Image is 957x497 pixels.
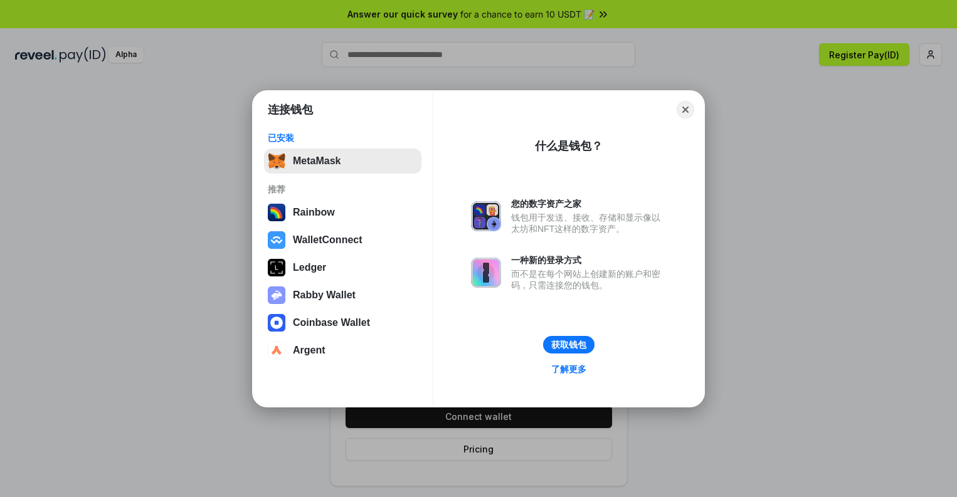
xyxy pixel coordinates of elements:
div: 钱包用于发送、接收、存储和显示像以太坊和NFT这样的数字资产。 [511,212,667,234]
div: 什么是钱包？ [535,139,603,154]
div: Argent [293,345,325,356]
div: 了解更多 [551,364,586,375]
img: svg+xml,%3Csvg%20width%3D%2228%22%20height%3D%2228%22%20viewBox%3D%220%200%2028%2028%22%20fill%3D... [268,342,285,359]
button: WalletConnect [264,228,421,253]
img: svg+xml,%3Csvg%20fill%3D%22none%22%20height%3D%2233%22%20viewBox%3D%220%200%2035%2033%22%20width%... [268,152,285,170]
div: 获取钱包 [551,339,586,350]
div: Coinbase Wallet [293,317,370,328]
div: Rainbow [293,207,335,218]
button: Close [677,101,694,118]
div: 一种新的登录方式 [511,254,667,266]
div: 已安装 [268,132,418,144]
div: Ledger [293,262,326,273]
img: svg+xml,%3Csvg%20xmlns%3D%22http%3A%2F%2Fwww.w3.org%2F2000%2Fsvg%22%20fill%3D%22none%22%20viewBox... [471,201,501,231]
img: svg+xml,%3Csvg%20width%3D%22120%22%20height%3D%22120%22%20viewBox%3D%220%200%20120%20120%22%20fil... [268,204,285,221]
button: MetaMask [264,149,421,174]
a: 了解更多 [544,361,594,377]
div: WalletConnect [293,234,362,246]
div: 而不是在每个网站上创建新的账户和密码，只需连接您的钱包。 [511,268,667,291]
img: svg+xml,%3Csvg%20xmlns%3D%22http%3A%2F%2Fwww.w3.org%2F2000%2Fsvg%22%20width%3D%2228%22%20height%3... [268,259,285,276]
img: svg+xml,%3Csvg%20width%3D%2228%22%20height%3D%2228%22%20viewBox%3D%220%200%2028%2028%22%20fill%3D... [268,231,285,249]
div: 您的数字资产之家 [511,198,667,209]
div: Rabby Wallet [293,290,356,301]
img: svg+xml,%3Csvg%20xmlns%3D%22http%3A%2F%2Fwww.w3.org%2F2000%2Fsvg%22%20fill%3D%22none%22%20viewBox... [268,286,285,304]
button: Coinbase Wallet [264,310,421,335]
div: MetaMask [293,155,341,167]
h1: 连接钱包 [268,102,313,117]
img: svg+xml,%3Csvg%20width%3D%2228%22%20height%3D%2228%22%20viewBox%3D%220%200%2028%2028%22%20fill%3D... [268,314,285,332]
button: Argent [264,338,421,363]
button: Ledger [264,255,421,280]
button: 获取钱包 [543,336,595,353]
button: Rabby Wallet [264,283,421,308]
img: svg+xml,%3Csvg%20xmlns%3D%22http%3A%2F%2Fwww.w3.org%2F2000%2Fsvg%22%20fill%3D%22none%22%20viewBox... [471,258,501,288]
button: Rainbow [264,200,421,225]
div: 推荐 [268,184,418,195]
